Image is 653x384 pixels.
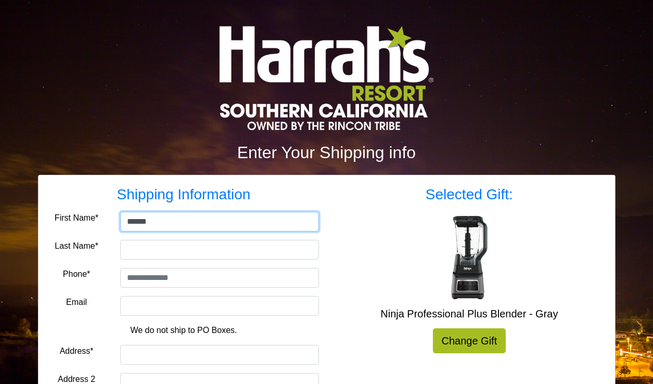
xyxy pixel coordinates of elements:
label: Phone* [63,268,91,280]
h5: Ninja Professional Plus Blender - Gray [335,308,605,320]
label: Email [66,296,87,309]
label: Last Name* [55,240,98,252]
img: Logo [220,26,433,130]
h3: Shipping Information [49,186,319,203]
h3: Selected Gift: [335,186,605,203]
a: Change Gift [433,328,506,353]
label: Address* [60,345,94,357]
label: First Name* [55,212,98,224]
img: Ninja Professional Plus Blender - Gray [428,216,511,299]
h2: Enter Your Shipping info [38,143,616,162]
p: We do not ship to PO Boxes. [57,324,311,337]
